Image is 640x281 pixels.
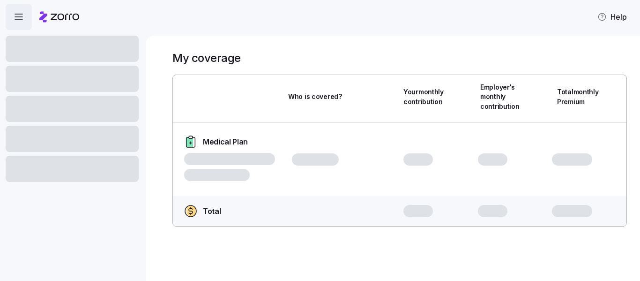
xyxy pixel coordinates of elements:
[172,51,241,65] h1: My coverage
[557,87,599,106] span: Total monthly Premium
[480,83,520,111] span: Employer's monthly contribution
[597,11,627,23] span: Help
[590,8,634,26] button: Help
[203,136,248,148] span: Medical Plan
[403,87,444,106] span: Your monthly contribution
[288,92,342,101] span: Who is covered?
[203,205,221,217] span: Total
